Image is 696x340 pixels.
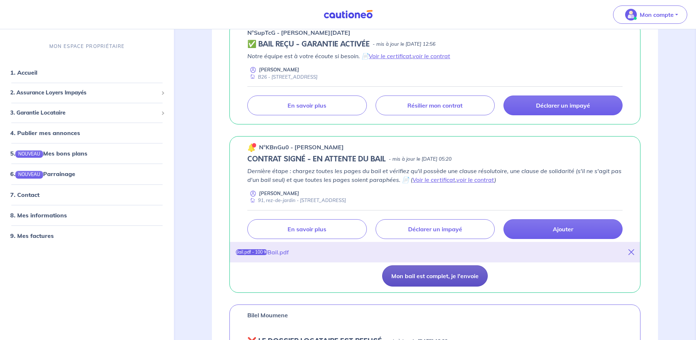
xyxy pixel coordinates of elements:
p: [PERSON_NAME] [259,190,299,197]
p: Dernière étape : chargez toutes les pages du bail et vérifiez qu'il possède une clause résolutoir... [247,167,623,184]
p: Mon compte [640,10,674,19]
button: Mon bail est complet, je l'envoie [382,265,488,287]
p: - mis à jour le [DATE] 12:56 [373,41,436,48]
div: 4. Publier mes annonces [3,126,171,140]
a: Voir le certificat [412,176,455,183]
img: illu_account_valid_menu.svg [625,9,637,20]
a: 8. Mes informations [10,211,67,218]
h5: CONTRAT SIGNÉ - EN ATTENTE DU BAIL [247,155,386,164]
p: Ajouter [553,225,573,233]
p: En savoir plus [288,225,326,233]
a: Voir le certificat [369,52,411,60]
p: En savoir plus [288,102,326,109]
a: 4. Publier mes annonces [10,129,80,137]
img: 🔔 [247,143,256,152]
p: - mis à jour le [DATE] 05:20 [389,156,452,163]
p: Résilier mon contrat [407,102,463,109]
p: n°KBnGu0 - [PERSON_NAME] [259,143,344,152]
a: voir le contrat [412,52,450,60]
a: Résilier mon contrat [376,96,495,115]
p: Déclarer un impayé [408,225,462,233]
p: [PERSON_NAME] [259,66,299,73]
div: 1. Accueil [3,65,171,80]
div: 6.NOUVEAUParrainage [3,167,171,181]
p: n°SupTcG - [PERSON_NAME][DATE] [247,28,350,37]
div: 2. Assurance Loyers Impayés [3,86,171,100]
a: 7. Contact [10,191,39,198]
a: 1. Accueil [10,69,37,76]
p: Bilel Moumene [247,311,288,320]
div: 91, rez-de-jardin - [STREET_ADDRESS] [247,197,346,204]
a: 9. Mes factures [10,232,54,239]
a: En savoir plus [247,219,366,239]
p: Notre équipe est à votre écoute si besoin. 📄 , [247,52,623,60]
img: Cautioneo [321,10,376,19]
button: illu_account_valid_menu.svgMon compte [613,5,687,24]
a: Ajouter [503,219,623,239]
div: state: CONTRACT-SIGNED, Context: NEW,MAYBE-CERTIFICATE,ALONE,LESSOR-DOCUMENTS [247,155,623,164]
div: Bail.pdf - 100 % [236,249,267,255]
div: Bail.pdf [267,248,289,257]
p: Déclarer un impayé [536,102,590,109]
div: 9. Mes factures [3,228,171,243]
a: Déclarer un impayé [376,219,495,239]
a: En savoir plus [247,96,366,115]
span: 3. Garantie Locataire [10,109,158,117]
div: 5.NOUVEAUMes bons plans [3,146,171,161]
i: close-button-title [628,249,634,255]
div: 8. Mes informations [3,208,171,222]
a: 5.NOUVEAUMes bons plans [10,150,87,157]
p: MON ESPACE PROPRIÉTAIRE [49,43,125,50]
h5: ✅ BAIL REÇU - GARANTIE ACTIVÉE [247,40,370,49]
a: voir le contrat [456,176,494,183]
span: 2. Assurance Loyers Impayés [10,89,158,97]
div: 3. Garantie Locataire [3,106,171,120]
a: Déclarer un impayé [503,96,623,115]
div: state: CONTRACT-VALIDATED, Context: NEW,CHOOSE-CERTIFICATE,ALONE,LESSOR-DOCUMENTS [247,40,623,49]
a: 6.NOUVEAUParrainage [10,170,75,178]
div: B26 - [STREET_ADDRESS] [247,74,317,81]
div: 7. Contact [3,187,171,202]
